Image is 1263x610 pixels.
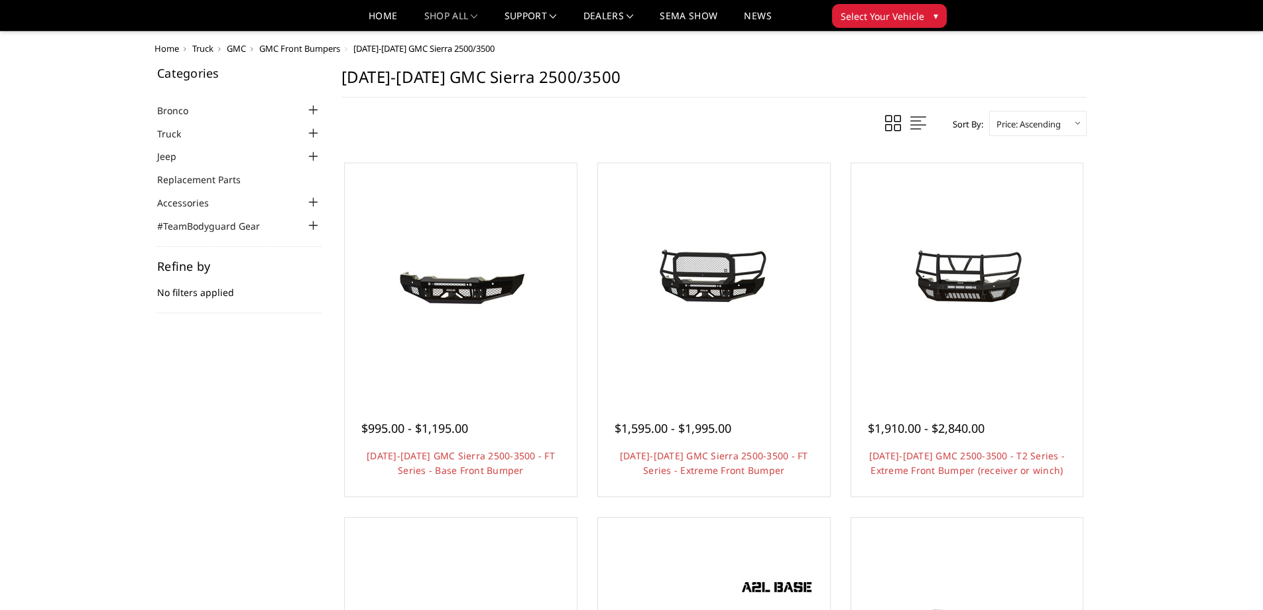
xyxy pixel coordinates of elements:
a: Accessories [157,196,225,210]
a: Truck [192,42,213,54]
a: Home [369,11,397,31]
a: Truck [157,127,198,141]
a: Support [505,11,557,31]
div: No filters applied [157,260,322,313]
a: 2020-2023 GMC 2500-3500 - T2 Series - Extreme Front Bumper (receiver or winch) 2020-2023 GMC 2500... [855,167,1080,392]
h1: [DATE]-[DATE] GMC Sierra 2500/3500 [341,67,1087,98]
a: Jeep [157,149,193,163]
span: [DATE]-[DATE] GMC Sierra 2500/3500 [353,42,495,54]
a: [DATE]-[DATE] GMC Sierra 2500-3500 - FT Series - Extreme Front Bumper [620,449,808,477]
span: ▾ [933,9,938,23]
a: 2020-2023 GMC Sierra 2500-3500 - FT Series - Base Front Bumper 2020-2023 GMC Sierra 2500-3500 - F... [348,167,573,392]
a: Replacement Parts [157,173,257,187]
a: [DATE]-[DATE] GMC 2500-3500 - T2 Series - Extreme Front Bumper (receiver or winch) [869,449,1065,477]
span: Select Your Vehicle [841,9,924,23]
a: shop all [424,11,478,31]
a: [DATE]-[DATE] GMC Sierra 2500-3500 - FT Series - Base Front Bumper [367,449,555,477]
h5: Categories [157,67,322,79]
span: $995.00 - $1,195.00 [361,420,468,436]
a: News [744,11,771,31]
a: SEMA Show [660,11,717,31]
a: GMC Front Bumpers [259,42,340,54]
a: #TeamBodyguard Gear [157,219,276,233]
span: $1,595.00 - $1,995.00 [615,420,731,436]
img: 2020-2023 GMC 2500-3500 - T2 Series - Extreme Front Bumper (receiver or winch) [861,229,1073,330]
span: $1,910.00 - $2,840.00 [868,420,985,436]
label: Sort By: [945,114,983,134]
h5: Refine by [157,260,322,272]
button: Select Your Vehicle [832,4,947,28]
a: GMC [227,42,246,54]
a: 2020-2023 GMC Sierra 2500-3500 - FT Series - Extreme Front Bumper 2020-2023 GMC Sierra 2500-3500 ... [601,167,827,392]
a: Home [154,42,179,54]
a: Bronco [157,104,205,117]
a: Dealers [583,11,634,31]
